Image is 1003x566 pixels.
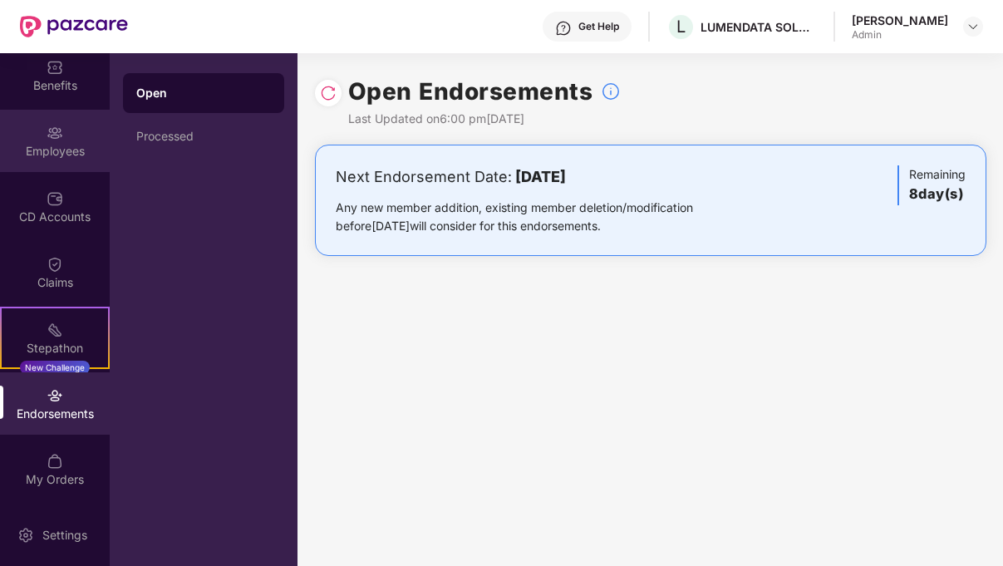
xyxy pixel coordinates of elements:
img: New Pazcare Logo [20,16,128,37]
img: svg+xml;base64,PHN2ZyBpZD0iQ0RfQWNjb3VudHMiIGRhdGEtbmFtZT0iQ0QgQWNjb3VudHMiIHhtbG5zPSJodHRwOi8vd3... [47,190,63,207]
img: svg+xml;base64,PHN2ZyBpZD0iQ2xhaW0iIHhtbG5zPSJodHRwOi8vd3d3LnczLm9yZy8yMDAwL3N2ZyIgd2lkdGg9IjIwIi... [47,256,63,273]
h1: Open Endorsements [348,73,593,110]
img: svg+xml;base64,PHN2ZyBpZD0iRW5kb3JzZW1lbnRzIiB4bWxucz0iaHR0cDovL3d3dy53My5vcmcvMjAwMC9zdmciIHdpZH... [47,387,63,404]
span: L [676,17,686,37]
img: svg+xml;base64,PHN2ZyB4bWxucz0iaHR0cDovL3d3dy53My5vcmcvMjAwMC9zdmciIHdpZHRoPSIyMSIgaGVpZ2h0PSIyMC... [47,322,63,338]
div: Processed [136,130,271,143]
div: Settings [37,527,92,544]
div: [PERSON_NAME] [852,12,948,28]
img: svg+xml;base64,PHN2ZyBpZD0iRW1wbG95ZWVzIiB4bWxucz0iaHR0cDovL3d3dy53My5vcmcvMjAwMC9zdmciIHdpZHRoPS... [47,125,63,141]
div: Admin [852,28,948,42]
div: Any new member addition, existing member deletion/modification before [DATE] will consider for th... [336,199,745,235]
img: svg+xml;base64,PHN2ZyBpZD0iRHJvcGRvd24tMzJ4MzIiIHhtbG5zPSJodHRwOi8vd3d3LnczLm9yZy8yMDAwL3N2ZyIgd2... [966,20,980,33]
img: svg+xml;base64,PHN2ZyBpZD0iTXlfT3JkZXJzIiBkYXRhLW5hbWU9Ik15IE9yZGVycyIgeG1sbnM9Imh0dHA6Ly93d3cudz... [47,453,63,470]
div: New Challenge [20,361,90,374]
img: svg+xml;base64,PHN2ZyBpZD0iQmVuZWZpdHMiIHhtbG5zPSJodHRwOi8vd3d3LnczLm9yZy8yMDAwL3N2ZyIgd2lkdGg9Ij... [47,59,63,76]
div: Get Help [578,20,619,33]
div: Stepathon [2,340,108,357]
img: svg+xml;base64,PHN2ZyBpZD0iUmVsb2FkLTMyeDMyIiB4bWxucz0iaHR0cDovL3d3dy53My5vcmcvMjAwMC9zdmciIHdpZH... [320,85,337,101]
img: svg+xml;base64,PHN2ZyBpZD0iSGVscC0zMngzMiIgeG1sbnM9Imh0dHA6Ly93d3cudzMub3JnLzIwMDAvc3ZnIiB3aWR0aD... [555,20,572,37]
div: Next Endorsement Date: [336,165,745,189]
h3: 8 day(s) [909,184,966,205]
img: svg+xml;base64,PHN2ZyBpZD0iSW5mb18tXzMyeDMyIiBkYXRhLW5hbWU9IkluZm8gLSAzMngzMiIgeG1sbnM9Imh0dHA6Ly... [601,81,621,101]
div: Last Updated on 6:00 pm[DATE] [348,110,622,128]
div: Open [136,85,271,101]
div: LUMENDATA SOLUTIONS INDIA PRIVATE LIMITED [701,19,817,35]
div: Remaining [897,165,966,205]
b: [DATE] [515,168,566,185]
img: svg+xml;base64,PHN2ZyBpZD0iU2V0dGluZy0yMHgyMCIgeG1sbnM9Imh0dHA6Ly93d3cudzMub3JnLzIwMDAvc3ZnIiB3aW... [17,527,34,544]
